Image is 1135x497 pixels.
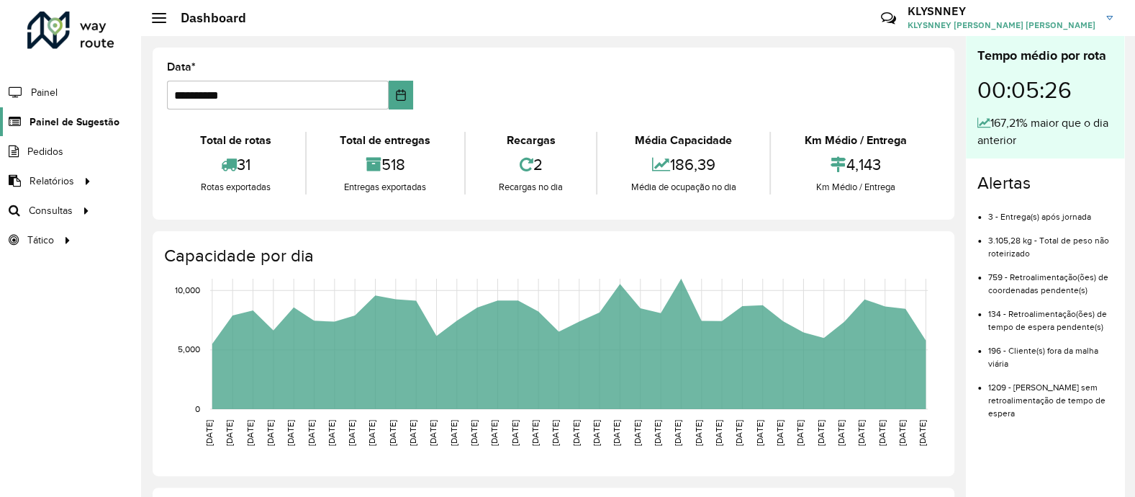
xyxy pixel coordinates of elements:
[592,420,601,446] text: [DATE]
[774,180,936,194] div: Km Médio / Entrega
[795,420,805,446] text: [DATE]
[977,173,1113,194] h4: Alertas
[571,420,581,446] text: [DATE]
[908,4,1095,18] h3: KLYSNNEY
[310,149,461,180] div: 518
[774,132,936,149] div: Km Médio / Entrega
[755,420,764,446] text: [DATE]
[164,246,940,267] h4: Capacidade por dia
[601,180,766,194] div: Média de ocupação no dia
[178,345,200,354] text: 5,000
[30,174,74,189] span: Relatórios
[551,420,560,446] text: [DATE]
[510,420,520,446] text: [DATE]
[714,420,723,446] text: [DATE]
[469,180,593,194] div: Recargas no dia
[988,297,1113,333] li: 134 - Retroalimentação(ões) de tempo de espera pendente(s)
[988,200,1113,223] li: 3 - Entrega(s) após jornada
[167,58,196,76] label: Data
[734,420,743,446] text: [DATE]
[266,420,275,446] text: [DATE]
[171,180,302,194] div: Rotas exportadas
[774,149,936,180] div: 4,143
[31,85,58,100] span: Painel
[245,420,254,446] text: [DATE]
[877,420,887,446] text: [DATE]
[856,420,866,446] text: [DATE]
[29,203,73,218] span: Consultas
[988,370,1113,420] li: 1209 - [PERSON_NAME] sem retroalimentação de tempo de espera
[816,420,826,446] text: [DATE]
[489,420,499,446] text: [DATE]
[873,3,904,34] a: Contato Rápido
[27,144,63,159] span: Pedidos
[469,149,593,180] div: 2
[171,132,302,149] div: Total de rotas
[601,149,766,180] div: 186,39
[225,420,234,446] text: [DATE]
[347,420,356,446] text: [DATE]
[988,223,1113,260] li: 3.105,28 kg - Total de peso não roteirizado
[977,115,1113,149] div: 167,21% maior que o dia anterior
[310,132,461,149] div: Total de entregas
[171,149,302,180] div: 31
[530,420,540,446] text: [DATE]
[897,420,907,446] text: [DATE]
[633,420,642,446] text: [DATE]
[204,420,214,446] text: [DATE]
[286,420,295,446] text: [DATE]
[775,420,784,446] text: [DATE]
[30,115,119,130] span: Painel de Sugestão
[612,420,621,446] text: [DATE]
[388,420,397,446] text: [DATE]
[918,420,927,446] text: [DATE]
[310,180,461,194] div: Entregas exportadas
[673,420,682,446] text: [DATE]
[988,333,1113,370] li: 196 - Cliente(s) fora da malha viária
[27,233,54,248] span: Tático
[367,420,376,446] text: [DATE]
[908,19,1095,32] span: KLYSNNEY [PERSON_NAME] [PERSON_NAME]
[694,420,703,446] text: [DATE]
[601,132,766,149] div: Média Capacidade
[988,260,1113,297] li: 759 - Retroalimentação(ões) de coordenadas pendente(s)
[195,404,200,413] text: 0
[306,420,315,446] text: [DATE]
[327,420,336,446] text: [DATE]
[166,10,246,26] h2: Dashboard
[408,420,417,446] text: [DATE]
[836,420,846,446] text: [DATE]
[977,66,1113,115] div: 00:05:26
[175,285,200,295] text: 10,000
[449,420,458,446] text: [DATE]
[653,420,662,446] text: [DATE]
[389,81,413,109] button: Choose Date
[469,420,479,446] text: [DATE]
[977,46,1113,66] div: Tempo médio por rota
[469,132,593,149] div: Recargas
[428,420,438,446] text: [DATE]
